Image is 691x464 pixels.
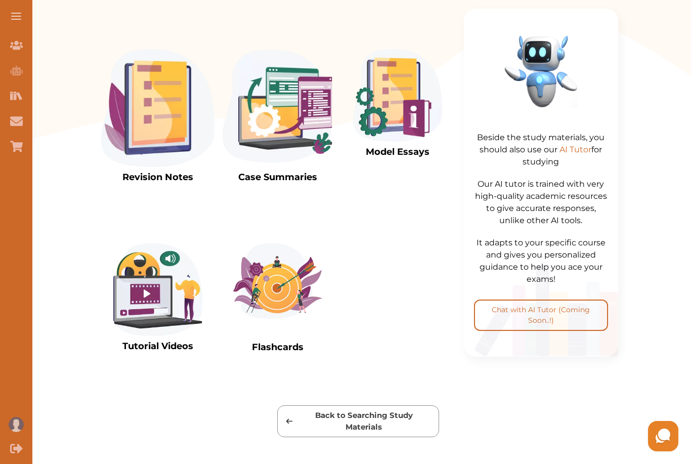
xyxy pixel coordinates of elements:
[101,171,214,184] p: Revision Notes
[9,417,24,432] img: User profile
[221,171,334,184] p: Case Summaries
[286,418,293,424] img: arrow
[474,178,608,227] p: Our AI tutor is trained with very high-quality academic resources to give accurate responses, unl...
[113,340,202,353] p: Tutorial Videos
[277,405,439,437] button: [object Object]
[504,34,577,107] img: aibot2.cd1b654a.png
[474,300,608,331] button: Chat with AI Tutor (Coming Soon..!)
[474,132,608,168] p: Beside the study materials, you should also use our for studying
[282,410,435,433] p: Back to Searching Study Materials
[474,237,608,285] p: It adapts to your specific course and gives you personalized guidance to help you ace your exams!
[448,418,681,454] iframe: HelpCrunch
[353,145,442,159] p: Model Essays
[474,265,618,357] img: BhZmPIAAAAASUVORK5CYII=
[559,145,591,154] span: AI Tutor
[233,341,322,354] p: Flashcards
